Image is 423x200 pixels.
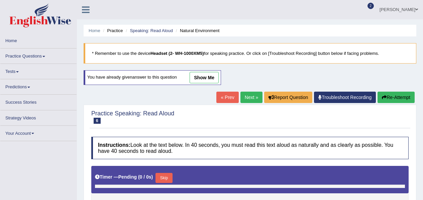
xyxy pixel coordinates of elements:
a: Speaking: Read Aloud [130,28,173,33]
b: Pending [118,174,137,180]
a: Next » [240,92,262,103]
span: 6 [94,118,101,124]
a: Practice Questions [0,48,77,62]
a: « Prev [216,92,238,103]
b: Headset (2- WH-1000XM5) [150,51,204,56]
a: Home [89,28,100,33]
button: Skip [155,173,172,183]
b: Instructions: [98,142,130,148]
a: show me [190,72,219,83]
li: Practice [101,27,123,34]
a: Tests [0,64,77,77]
b: ) [151,174,153,180]
button: Re-Attempt [378,92,415,103]
a: Your Account [0,126,77,139]
h4: Look at the text below. In 40 seconds, you must read this text aloud as naturally and as clearly ... [91,137,409,159]
a: Success Stories [0,95,77,108]
a: Predictions [0,79,77,92]
h2: Practice Speaking: Read Aloud [91,110,174,124]
li: Natural Environment [174,27,220,34]
a: Strategy Videos [0,110,77,123]
blockquote: * Remember to use the device for speaking practice. Or click on [Troubleshoot Recording] button b... [84,43,416,64]
b: ( [138,174,140,180]
a: Home [0,33,77,46]
a: Troubleshoot Recording [314,92,376,103]
span: 2 [367,3,374,9]
button: Report Question [264,92,312,103]
h5: Timer — [95,175,153,180]
b: 0 / 0s [140,174,151,180]
div: You have already given answer to this question [84,70,221,85]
